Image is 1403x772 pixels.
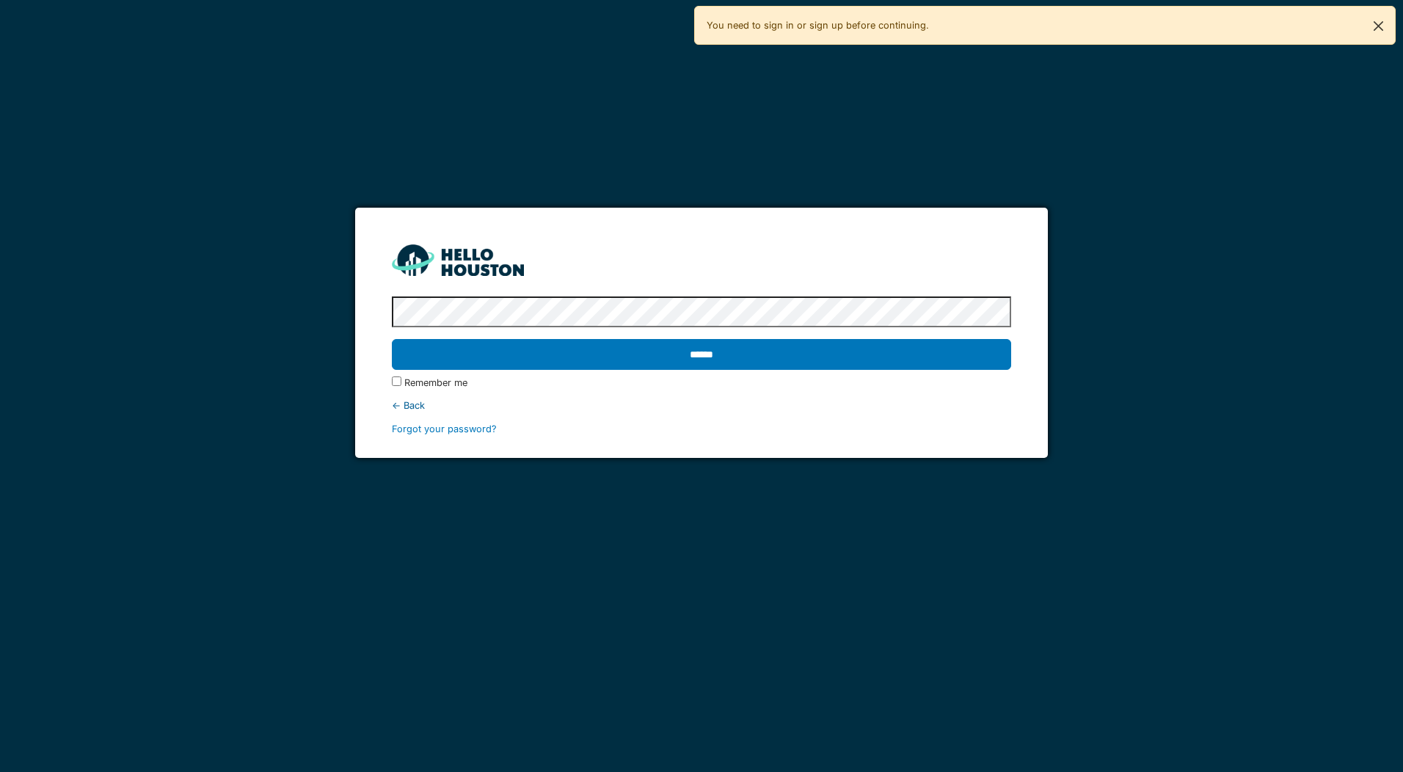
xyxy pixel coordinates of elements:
[392,423,497,434] a: Forgot your password?
[392,398,1010,412] div: ← Back
[392,244,524,276] img: HH_line-BYnF2_Hg.png
[404,376,467,390] label: Remember me
[1362,7,1395,45] button: Close
[694,6,1396,45] div: You need to sign in or sign up before continuing.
